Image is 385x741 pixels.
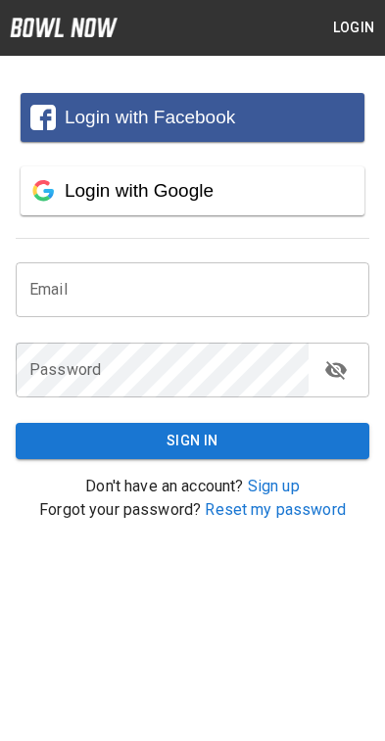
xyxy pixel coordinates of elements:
span: Login with Google [65,180,214,201]
button: Sign In [16,423,369,459]
button: toggle password visibility [316,350,356,390]
button: Login [322,10,385,46]
p: Don't have an account? [16,475,369,498]
p: Forgot your password? [16,498,369,522]
img: logo [10,18,118,37]
button: Login with Facebook [21,93,364,142]
a: Sign up [248,477,300,495]
button: Login with Google [21,166,364,215]
span: Login with Facebook [65,107,235,127]
a: Reset my password [205,500,346,519]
